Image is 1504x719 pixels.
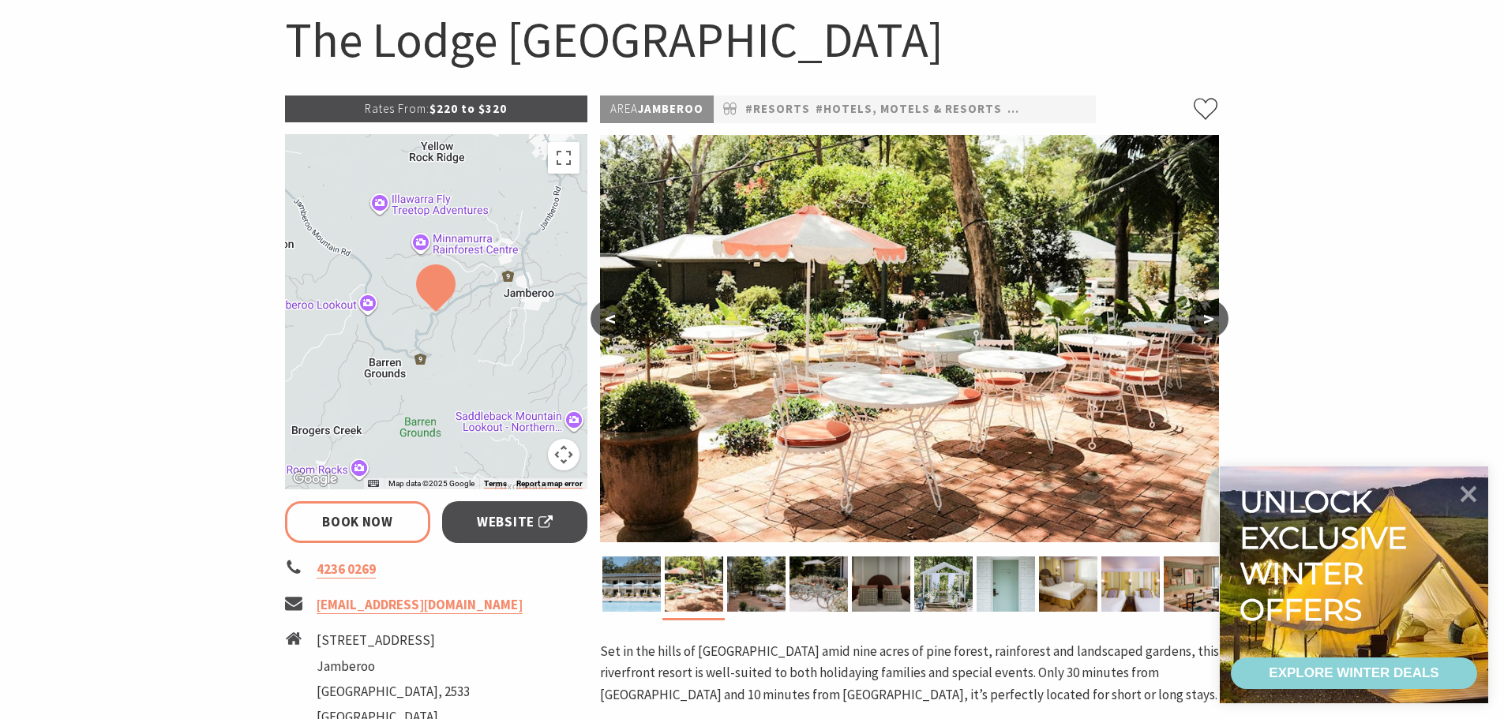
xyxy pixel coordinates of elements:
[548,439,579,470] button: Map camera controls
[516,479,583,489] a: Report a map error
[317,560,376,579] a: 4236 0269
[317,630,470,651] li: [STREET_ADDRESS]
[289,469,341,489] a: Open this area in Google Maps (opens a new window)
[285,8,1220,72] h1: The Lodge [GEOGRAPHIC_DATA]
[1007,99,1133,119] a: #Retreat & Lodges
[289,469,341,489] img: Google
[600,135,1219,542] img: outdoor restaurant with umbrellas and tables
[1231,657,1477,689] a: EXPLORE WINTER DEALS
[484,479,507,489] a: Terms
[977,556,1035,612] img: Room
[317,681,470,702] li: [GEOGRAPHIC_DATA], 2533
[1164,556,1222,612] img: Inside the restaurant
[610,101,638,116] span: Area
[317,596,523,614] a: [EMAIL_ADDRESS][DOMAIN_NAME]
[600,95,714,123] p: Jamberoo
[317,656,470,677] li: Jamberoo
[602,556,661,612] img: Umbrellas, deck chairs and the pool
[548,142,579,174] button: Toggle fullscreen view
[442,501,588,543] a: Website
[1101,556,1160,612] img: inside one of the twin double rooms
[388,479,474,488] span: Map data ©2025 Google
[852,556,910,612] img: Hotel room with pillows, bed, stripes on the wall and bespoke light fixtures.
[914,556,973,612] img: photo of the tree cathedral with florals and drapery
[727,556,786,612] img: wedding garden with umbrellas, chairs and a bar
[1240,484,1414,627] div: Unlock exclusive winter offers
[745,99,810,119] a: #Resorts
[1039,556,1097,612] img: yellow and lilac colour-way for king bedroom
[368,478,379,489] button: Keyboard shortcuts
[285,95,588,122] p: $220 to $320
[790,556,848,612] img: Aqua bikes lined up surrounded by garden
[665,556,723,612] img: outdoor restaurant with umbrellas and tables
[816,99,1002,119] a: #Hotels, Motels & Resorts
[1189,300,1228,338] button: >
[1269,657,1438,689] div: EXPLORE WINTER DEALS
[600,641,1219,706] p: Set in the hills of [GEOGRAPHIC_DATA] amid nine acres of pine forest, rainforest and landscaped g...
[365,101,429,116] span: Rates From:
[285,501,431,543] a: Book Now
[477,511,553,533] span: Website
[591,300,630,338] button: <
